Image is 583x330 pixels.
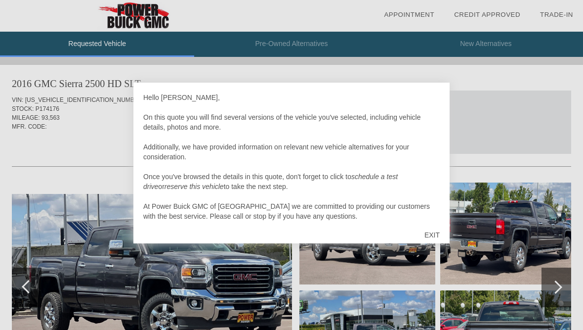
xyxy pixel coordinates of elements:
[384,11,434,18] a: Appointment
[143,173,398,190] i: schedule a test drive
[540,11,573,18] a: Trade-In
[454,11,520,18] a: Credit Approved
[415,220,450,250] div: EXIT
[143,93,440,221] div: Hello [PERSON_NAME], On this quote you will find several versions of the vehicle you've selected,...
[165,183,224,190] i: reserve this vehicle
